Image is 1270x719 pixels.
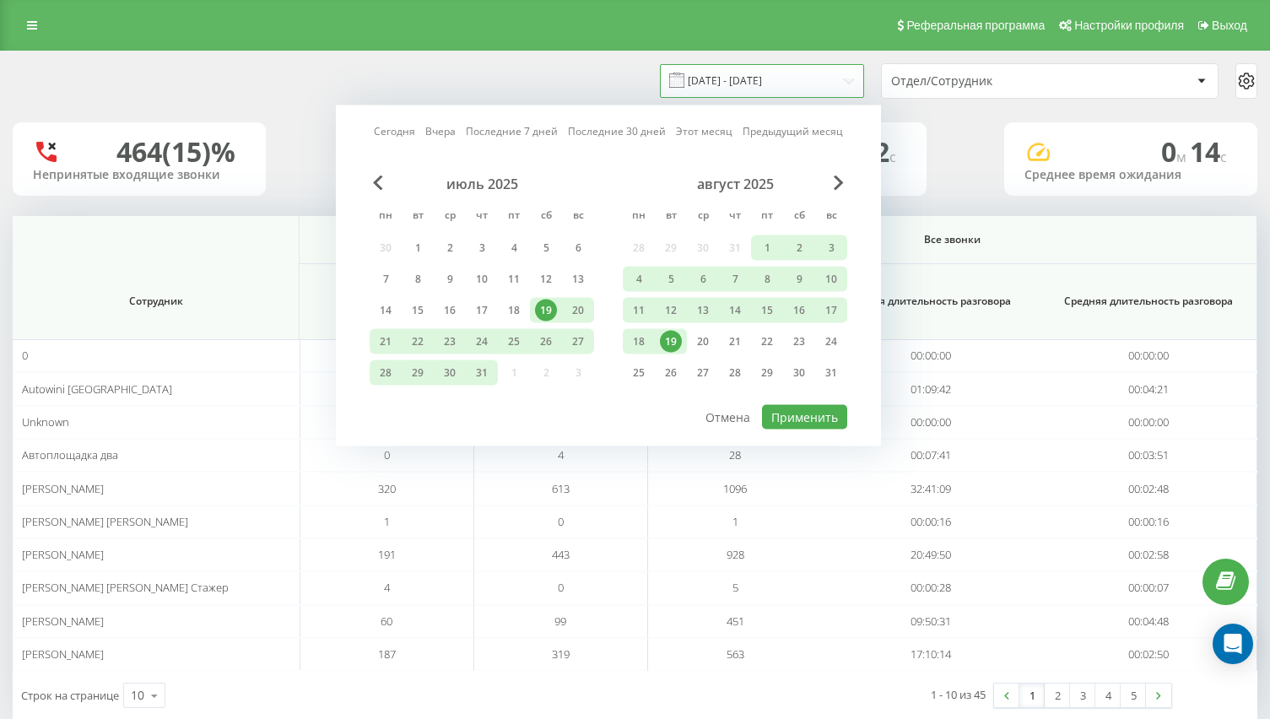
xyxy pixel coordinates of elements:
button: Применить [762,405,847,430]
span: 563 [727,646,744,662]
div: 16 [439,300,461,322]
div: 14 [375,300,397,322]
div: 9 [439,268,461,290]
div: чт 28 авг. 2025 г. [719,360,751,386]
div: ср 9 июля 2025 г. [434,267,466,292]
a: 1 [1019,684,1045,707]
div: вс 20 июля 2025 г. [562,298,594,323]
span: 613 [552,481,570,496]
div: 26 [660,362,682,384]
div: вт 8 июля 2025 г. [402,267,434,292]
div: 29 [756,362,778,384]
div: пн 11 авг. 2025 г. [623,298,655,323]
td: 00:00:16 [822,505,1040,538]
abbr: четверг [469,204,494,230]
div: 24 [471,331,493,353]
div: сб 30 авг. 2025 г. [783,360,815,386]
span: 0 [558,514,564,529]
div: вс 10 авг. 2025 г. [815,267,847,292]
span: Настройки профиля [1074,19,1184,32]
div: 14 [724,300,746,322]
div: 22 [756,331,778,353]
span: Previous Month [373,176,383,191]
div: вс 6 июля 2025 г. [562,235,594,261]
div: 28 [375,362,397,384]
div: 30 [788,362,810,384]
div: 464 (15)% [116,136,235,168]
div: пт 22 авг. 2025 г. [751,329,783,354]
div: ср 27 авг. 2025 г. [687,360,719,386]
div: вт 26 авг. 2025 г. [655,360,687,386]
abbr: вторник [658,204,684,230]
span: 28 [729,447,741,462]
span: 0 [22,348,28,363]
span: 319 [552,646,570,662]
div: вс 31 авг. 2025 г. [815,360,847,386]
div: 2 [439,237,461,259]
span: 0 [558,580,564,595]
div: вт 15 июля 2025 г. [402,298,434,323]
div: 17 [471,300,493,322]
div: 12 [660,300,682,322]
div: пн 7 июля 2025 г. [370,267,402,292]
div: сб 16 авг. 2025 г. [783,298,815,323]
div: пт 15 авг. 2025 г. [751,298,783,323]
div: пн 28 июля 2025 г. [370,360,402,386]
div: 19 [660,331,682,353]
div: ср 30 июля 2025 г. [434,360,466,386]
abbr: понедельник [626,204,651,230]
div: вт 12 авг. 2025 г. [655,298,687,323]
div: вт 1 июля 2025 г. [402,235,434,261]
a: 3 [1070,684,1095,707]
div: чт 7 авг. 2025 г. [719,267,751,292]
a: Предыдущий месяц [743,123,843,139]
td: 09:50:31 [822,605,1040,638]
span: 451 [727,614,744,629]
span: Автоплощадка два [22,447,118,462]
abbr: четверг [722,204,748,230]
div: вс 27 июля 2025 г. [562,329,594,354]
span: Средняя длительность разговора [1058,295,1238,308]
span: Next Month [834,176,844,191]
div: пт 4 июля 2025 г. [498,235,530,261]
abbr: суббота [786,204,812,230]
span: c [1220,148,1227,166]
td: 00:02:58 [1040,538,1257,571]
div: 25 [503,331,525,353]
div: чт 21 авг. 2025 г. [719,329,751,354]
td: 00:00:00 [822,406,1040,439]
div: сб 12 июля 2025 г. [530,267,562,292]
div: 28 [724,362,746,384]
div: 16 [788,300,810,322]
div: 3 [820,237,842,259]
span: 191 [378,547,396,562]
span: Всего [308,295,439,308]
span: Выход [1212,19,1247,32]
div: 20 [692,331,714,353]
td: 00:02:48 [1040,472,1257,505]
div: 27 [692,362,714,384]
div: 5 [660,268,682,290]
span: 443 [552,547,570,562]
div: чт 31 июля 2025 г. [466,360,498,386]
span: 4 [558,447,564,462]
div: вт 5 авг. 2025 г. [655,267,687,292]
span: Все звонки [686,233,1219,246]
abbr: пятница [754,204,780,230]
span: [PERSON_NAME] [PERSON_NAME] [22,514,188,529]
div: 2 [788,237,810,259]
div: сб 26 июля 2025 г. [530,329,562,354]
div: пт 11 июля 2025 г. [498,267,530,292]
div: пн 14 июля 2025 г. [370,298,402,323]
div: 12 [535,268,557,290]
abbr: вторник [405,204,430,230]
td: 00:00:00 [1040,406,1257,439]
div: пт 8 авг. 2025 г. [751,267,783,292]
a: Вчера [425,123,456,139]
span: 928 [727,547,744,562]
div: пт 29 авг. 2025 г. [751,360,783,386]
div: сб 5 июля 2025 г. [530,235,562,261]
div: 10 [820,268,842,290]
div: 18 [628,331,650,353]
span: м [1176,148,1190,166]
